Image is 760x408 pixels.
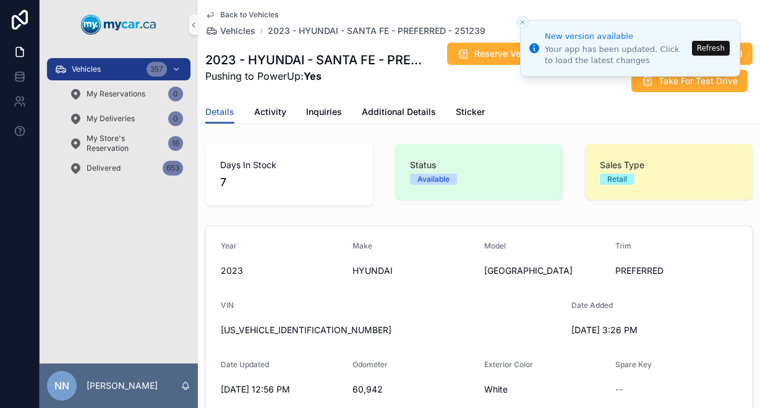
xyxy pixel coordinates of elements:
a: 2023 - HYUNDAI - SANTA FE - PREFERRED - 251239 [268,25,485,37]
span: Activity [254,106,286,118]
span: Reserve Vehicle [474,48,540,60]
a: Vehicles357 [47,58,190,80]
a: Details [205,101,234,124]
div: Your app has been updated. Click to load the latest changes [545,44,688,66]
span: Status [410,159,548,171]
button: Reserve Vehicle [447,43,550,65]
span: Back to Vehicles [220,10,278,20]
span: Vehicles [220,25,255,37]
div: 653 [163,161,183,176]
span: Take For Test Drive [659,75,738,87]
span: Date Updated [221,360,269,369]
div: New version available [545,30,688,43]
span: [DATE] 12:56 PM [221,383,343,396]
button: Refresh [692,41,730,56]
a: Activity [254,101,286,125]
div: 0 [168,111,183,126]
span: Days In Stock [220,159,358,171]
span: [DATE] 3:26 PM [571,324,693,336]
span: Pushing to PowerUp: [205,69,429,83]
div: 16 [168,136,183,151]
span: Date Added [571,300,613,310]
p: [PERSON_NAME] [87,380,158,392]
button: Take For Test Drive [631,70,748,92]
span: -- [615,383,623,396]
a: Inquiries [306,101,342,125]
div: 0 [168,87,183,101]
span: Exterior Color [484,360,533,369]
span: My Reservations [87,89,145,99]
span: Spare Key [615,360,652,369]
span: My Store's Reservation [87,134,163,153]
button: Close toast [516,16,529,28]
img: App logo [81,15,156,35]
div: scrollable content [40,49,198,195]
div: Retail [607,174,627,185]
span: White [484,383,606,396]
span: HYUNDAI [352,265,474,277]
span: Sales Type [600,159,738,171]
h1: 2023 - HYUNDAI - SANTA FE - PREFERRED - 251239 [205,51,429,69]
a: My Deliveries0 [62,108,190,130]
a: My Store's Reservation16 [62,132,190,155]
span: VIN [221,300,234,310]
span: Additional Details [362,106,436,118]
a: Delivered653 [62,157,190,179]
span: 7 [220,174,358,191]
span: Vehicles [72,64,101,74]
div: Available [417,174,450,185]
span: Make [352,241,372,250]
strong: Yes [304,70,322,82]
span: Year [221,241,237,250]
span: Delivered [87,163,121,173]
span: Model [484,241,506,250]
span: Trim [615,241,631,250]
span: Inquiries [306,106,342,118]
a: Sticker [456,101,485,125]
a: My Reservations0 [62,83,190,105]
a: Additional Details [362,101,436,125]
span: [GEOGRAPHIC_DATA] [484,265,606,277]
span: [US_VEHICLE_IDENTIFICATION_NUMBER] [221,324,561,336]
div: 357 [147,62,167,77]
span: PREFERRED [615,265,737,277]
span: Sticker [456,106,485,118]
span: My Deliveries [87,114,135,124]
span: Details [205,106,234,118]
span: NN [54,378,69,393]
a: Vehicles [205,25,255,37]
span: 60,942 [352,383,474,396]
span: 2023 [221,265,343,277]
span: Odometer [352,360,388,369]
a: Back to Vehicles [205,10,278,20]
